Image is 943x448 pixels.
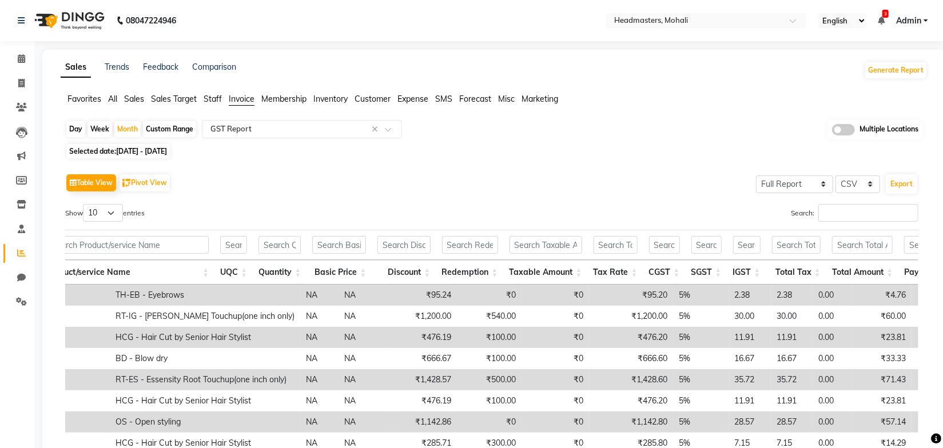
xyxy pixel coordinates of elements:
[261,94,307,104] span: Membership
[29,5,108,37] img: logo
[589,369,673,390] td: ₹1,428.60
[729,390,771,411] td: 11.91
[589,411,673,433] td: ₹1,142.80
[594,236,638,254] input: Search Tax Rate
[729,306,771,327] td: 30.00
[110,390,300,411] td: HCG - Hair Cut by Senior Hair Stylist
[253,260,307,285] th: Quantity: activate to sort column ascending
[110,306,300,327] td: RT-IG - [PERSON_NAME] Touchup(one inch only)
[771,369,813,390] td: 35.72
[300,348,339,369] td: NA
[339,306,392,327] td: NA
[522,285,589,306] td: ₹0
[852,390,912,411] td: ₹23.81
[878,15,885,26] a: 3
[673,306,729,327] td: 5%
[67,94,101,104] span: Favorites
[522,94,558,104] span: Marketing
[377,236,430,254] input: Search Discount
[372,123,381,135] span: Clear all
[510,236,582,254] input: Search Taxable Amount
[300,411,339,433] td: NA
[122,179,131,187] img: pivot.png
[818,204,918,222] input: Search:
[589,327,673,348] td: ₹476.20
[896,15,921,27] span: Admin
[220,236,247,254] input: Search UQC
[46,236,209,254] input: Search Product/service Name
[83,204,123,222] select: Showentries
[813,327,852,348] td: 0.00
[397,94,428,104] span: Expense
[339,285,392,306] td: NA
[143,121,196,137] div: Custom Range
[110,327,300,348] td: HCG - Hair Cut by Senior Hair Stylist
[813,411,852,433] td: 0.00
[498,94,515,104] span: Misc
[771,390,813,411] td: 11.91
[258,236,301,254] input: Search Quantity
[41,260,214,285] th: Product/service Name: activate to sort column ascending
[392,327,457,348] td: ₹476.19
[108,94,117,104] span: All
[522,390,589,411] td: ₹0
[313,94,348,104] span: Inventory
[114,121,141,137] div: Month
[589,348,673,369] td: ₹666.60
[589,285,673,306] td: ₹95.20
[204,94,222,104] span: Staff
[312,236,366,254] input: Search Basic Price
[392,306,457,327] td: ₹1,200.00
[372,260,436,285] th: Discount: activate to sort column ascending
[791,204,918,222] label: Search:
[589,390,673,411] td: ₹476.20
[522,411,589,433] td: ₹0
[392,369,457,390] td: ₹1,428.57
[686,260,727,285] th: SGST: activate to sort column ascending
[110,285,300,306] td: TH-EB - Eyebrows
[110,369,300,390] td: RT-ES - Essensity Root Touchup(one inch only)
[457,285,522,306] td: ₹0
[457,390,522,411] td: ₹100.00
[729,348,771,369] td: 16.67
[691,236,722,254] input: Search SGST
[813,306,852,327] td: 0.00
[673,285,729,306] td: 5%
[300,306,339,327] td: NA
[852,306,912,327] td: ₹60.00
[339,390,392,411] td: NA
[733,236,761,254] input: Search IGST
[436,260,504,285] th: Redemption: activate to sort column ascending
[826,260,899,285] th: Total Amount: activate to sort column ascending
[643,260,686,285] th: CGST: activate to sort column ascending
[105,62,129,72] a: Trends
[673,411,729,433] td: 5%
[649,236,680,254] input: Search CGST
[339,411,392,433] td: NA
[66,121,85,137] div: Day
[300,369,339,390] td: NA
[813,348,852,369] td: 0.00
[886,174,917,194] button: Export
[852,327,912,348] td: ₹23.81
[832,236,893,254] input: Search Total Amount
[65,204,145,222] label: Show entries
[110,411,300,433] td: OS - Open styling
[300,285,339,306] td: NA
[589,306,673,327] td: ₹1,200.00
[120,174,170,191] button: Pivot View
[300,327,339,348] td: NA
[214,260,253,285] th: UQC: activate to sort column ascending
[522,306,589,327] td: ₹0
[110,348,300,369] td: BD - Blow dry
[673,348,729,369] td: 5%
[66,174,116,191] button: Table View
[772,236,821,254] input: Search Total Tax
[771,348,813,369] td: 16.67
[339,327,392,348] td: NA
[865,62,926,78] button: Generate Report
[504,260,588,285] th: Taxable Amount: activate to sort column ascending
[673,390,729,411] td: 5%
[860,124,918,135] span: Multiple Locations
[771,327,813,348] td: 11.91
